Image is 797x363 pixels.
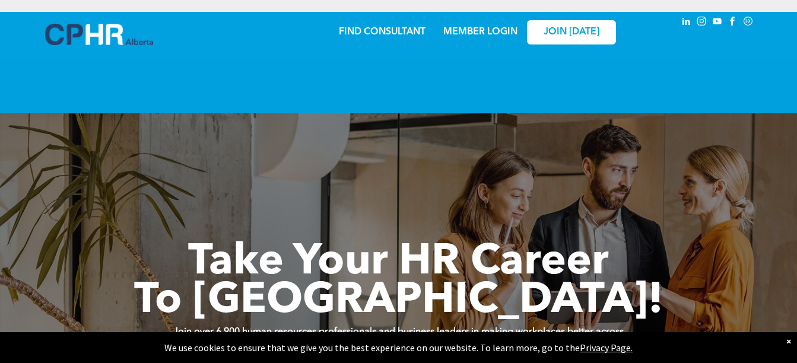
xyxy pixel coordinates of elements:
a: Social network [742,15,755,31]
strong: Join over 6,900 human resources professionals and business leaders in making workplaces better ac... [173,327,624,337]
div: Dismiss notification [786,335,791,347]
a: linkedin [680,15,693,31]
a: MEMBER LOGIN [443,27,517,37]
img: A blue and white logo for cp alberta [45,24,153,45]
a: FIND CONSULTANT [339,27,426,37]
a: Privacy Page. [580,342,633,354]
a: JOIN [DATE] [527,20,616,44]
a: youtube [711,15,724,31]
a: facebook [726,15,739,31]
a: instagram [696,15,709,31]
span: To [GEOGRAPHIC_DATA]! [134,280,663,323]
span: Take Your HR Career [188,241,609,284]
span: JOIN [DATE] [544,27,599,38]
